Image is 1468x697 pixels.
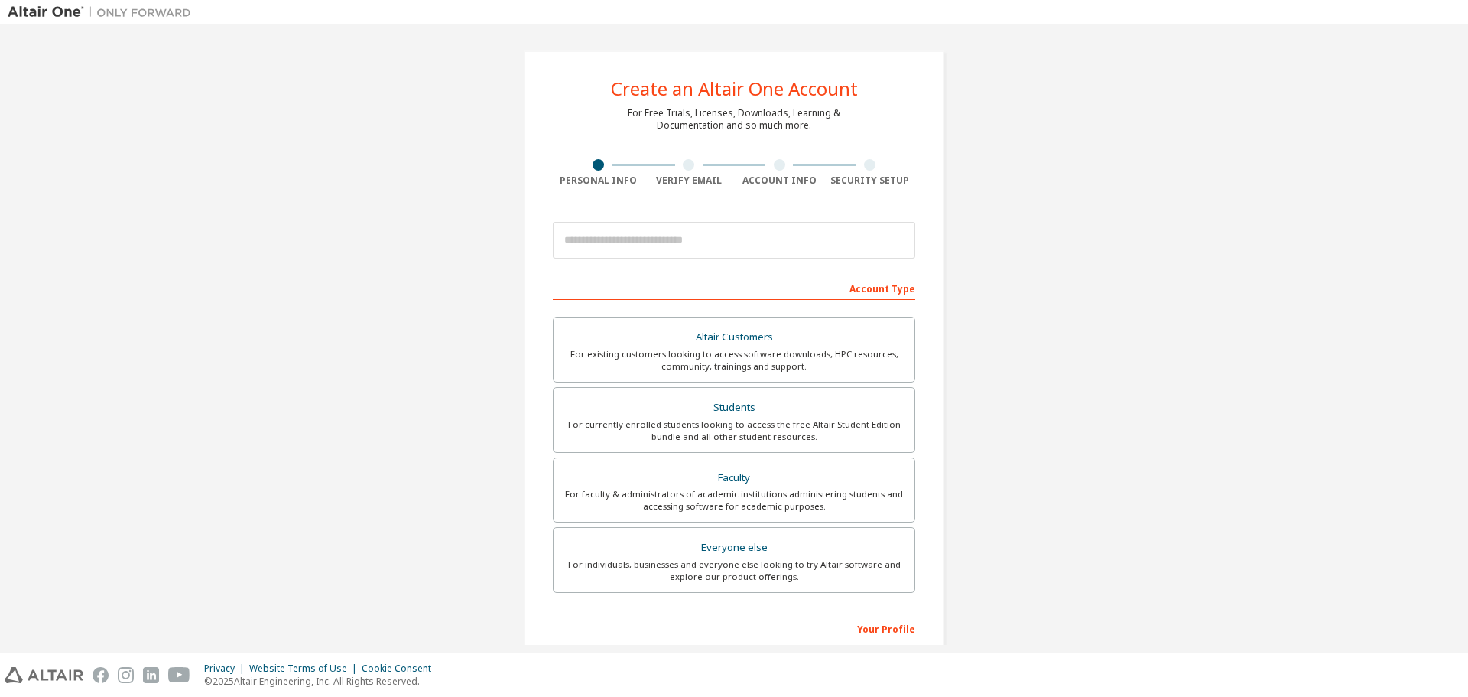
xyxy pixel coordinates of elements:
img: facebook.svg [93,667,109,683]
div: For faculty & administrators of academic institutions administering students and accessing softwa... [563,488,905,513]
div: Website Terms of Use [249,663,362,675]
div: Altair Customers [563,327,905,348]
div: Privacy [204,663,249,675]
div: Security Setup [825,174,916,187]
img: youtube.svg [168,667,190,683]
img: Altair One [8,5,199,20]
div: Your Profile [553,616,915,640]
div: Create an Altair One Account [611,80,858,98]
div: For individuals, businesses and everyone else looking to try Altair software and explore our prod... [563,559,905,583]
div: Students [563,397,905,419]
img: instagram.svg [118,667,134,683]
img: linkedin.svg [143,667,159,683]
div: Account Info [734,174,825,187]
div: Personal Info [553,174,644,187]
div: Cookie Consent [362,663,440,675]
div: Faculty [563,467,905,489]
img: altair_logo.svg [5,667,83,683]
p: © 2025 Altair Engineering, Inc. All Rights Reserved. [204,675,440,688]
div: For existing customers looking to access software downloads, HPC resources, community, trainings ... [563,348,905,373]
div: For Free Trials, Licenses, Downloads, Learning & Documentation and so much more. [628,107,840,132]
div: Verify Email [644,174,735,187]
div: For currently enrolled students looking to access the free Altair Student Edition bundle and all ... [563,419,905,443]
div: Account Type [553,275,915,300]
div: Everyone else [563,537,905,559]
